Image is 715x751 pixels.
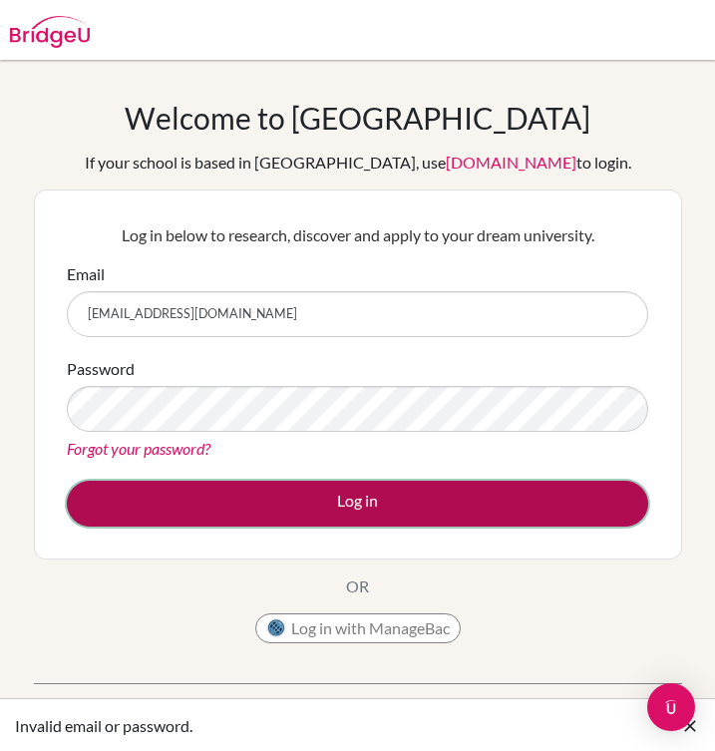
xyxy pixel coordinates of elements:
[15,714,680,738] div: Invalid email or password.
[346,574,369,598] p: OR
[585,696,649,715] a: click here
[34,694,682,742] p: BridgeU is an invite only platform. If you haven’t received your invitation email, to request it ...
[67,223,648,247] p: Log in below to research, discover and apply to your dream university.
[67,262,105,286] label: Email
[85,151,631,175] div: If your school is based in [GEOGRAPHIC_DATA], use to login.
[10,16,90,48] img: Bridge-U
[255,613,461,643] button: Log in with ManageBac
[647,683,695,731] div: Open Intercom Messenger
[67,481,648,527] button: Log in
[67,439,210,458] a: Forgot your password?
[125,100,590,136] h1: Welcome to [GEOGRAPHIC_DATA]
[67,357,135,381] label: Password
[446,153,576,172] a: [DOMAIN_NAME]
